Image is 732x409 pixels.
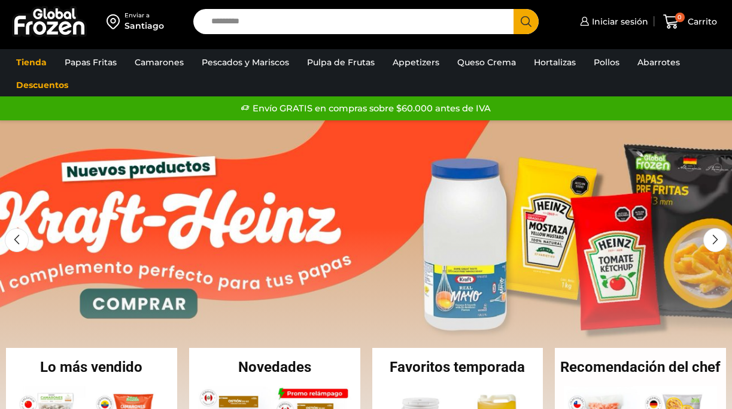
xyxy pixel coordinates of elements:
h2: Novedades [189,360,360,374]
a: Pulpa de Frutas [301,51,381,74]
span: Iniciar sesión [589,16,648,28]
div: Santiago [124,20,164,32]
h2: Favoritos temporada [372,360,543,374]
a: 0 Carrito [660,8,720,36]
span: Carrito [685,16,717,28]
a: Abarrotes [631,51,686,74]
img: address-field-icon.svg [107,11,124,32]
a: Camarones [129,51,190,74]
button: Search button [514,9,539,34]
a: Pescados y Mariscos [196,51,295,74]
h2: Lo más vendido [6,360,177,374]
span: 0 [675,13,685,22]
a: Queso Crema [451,51,522,74]
a: Iniciar sesión [577,10,648,34]
a: Tienda [10,51,53,74]
h2: Recomendación del chef [555,360,726,374]
div: Enviar a [124,11,164,20]
a: Hortalizas [528,51,582,74]
a: Pollos [588,51,625,74]
a: Appetizers [387,51,445,74]
a: Papas Fritas [59,51,123,74]
a: Descuentos [10,74,74,96]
